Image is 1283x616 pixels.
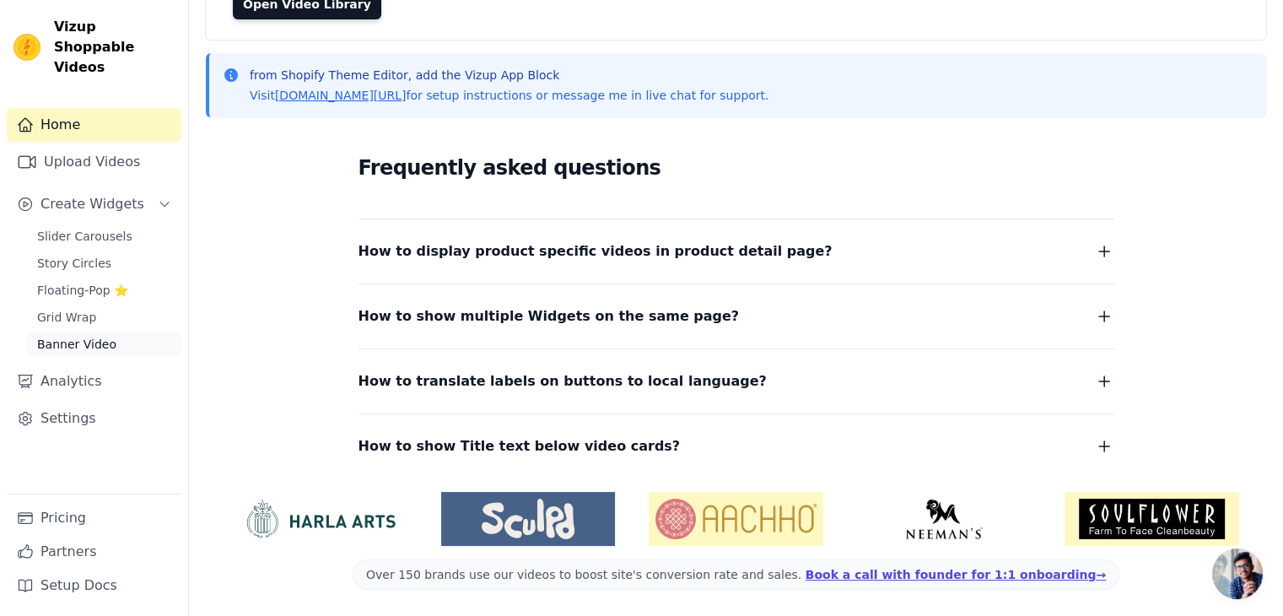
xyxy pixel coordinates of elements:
a: Settings [7,402,181,435]
img: Aachho [649,492,823,546]
span: Banner Video [37,336,116,353]
button: How to translate labels on buttons to local language? [358,370,1114,393]
a: Story Circles [27,251,181,275]
button: Create Widgets [7,187,181,221]
a: Banner Video [27,332,181,356]
a: Grid Wrap [27,305,181,329]
button: How to show multiple Widgets on the same page? [358,305,1114,328]
a: Slider Carousels [27,224,181,248]
span: How to display product specific videos in product detail page? [358,240,833,263]
span: How to translate labels on buttons to local language? [358,370,767,393]
span: Create Widgets [40,194,144,214]
img: Neeman's [857,499,1032,539]
img: Soulflower [1065,492,1239,546]
span: Vizup Shoppable Videos [54,17,175,78]
a: Book a call with founder for 1:1 onboarding [806,568,1106,581]
img: Vizup [13,34,40,61]
a: Partners [7,535,181,569]
h2: Frequently asked questions [358,151,1114,185]
a: Setup Docs [7,569,181,602]
a: Floating-Pop ⭐ [27,278,181,302]
button: How to show Title text below video cards? [358,435,1114,458]
img: HarlaArts [233,499,407,539]
img: Sculpd US [441,499,616,539]
span: Floating-Pop ⭐ [37,282,128,299]
a: Home [7,108,181,142]
span: How to show Title text below video cards? [358,435,681,458]
p: Visit for setup instructions or message me in live chat for support. [250,87,768,104]
button: How to display product specific videos in product detail page? [358,240,1114,263]
span: Slider Carousels [37,228,132,245]
a: [DOMAIN_NAME][URL] [275,89,407,102]
a: Chat abierto [1212,548,1263,599]
span: How to show multiple Widgets on the same page? [358,305,740,328]
span: Grid Wrap [37,309,96,326]
a: Pricing [7,501,181,535]
a: Analytics [7,365,181,398]
a: Upload Videos [7,145,181,179]
p: from Shopify Theme Editor, add the Vizup App Block [250,67,768,84]
span: Story Circles [37,255,111,272]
